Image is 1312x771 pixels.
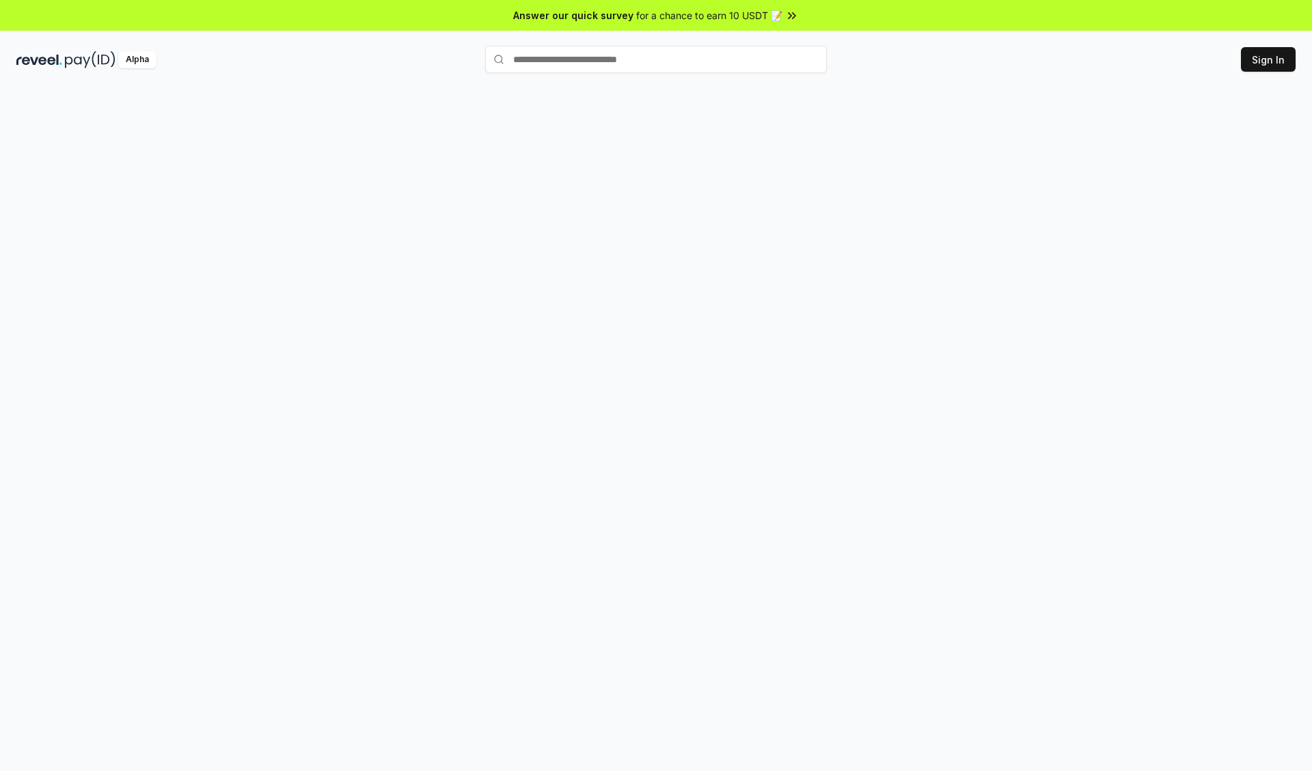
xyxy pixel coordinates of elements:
img: pay_id [65,51,115,68]
button: Sign In [1241,47,1296,72]
img: reveel_dark [16,51,62,68]
span: Answer our quick survey [513,8,633,23]
div: Alpha [118,51,156,68]
span: for a chance to earn 10 USDT 📝 [636,8,782,23]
